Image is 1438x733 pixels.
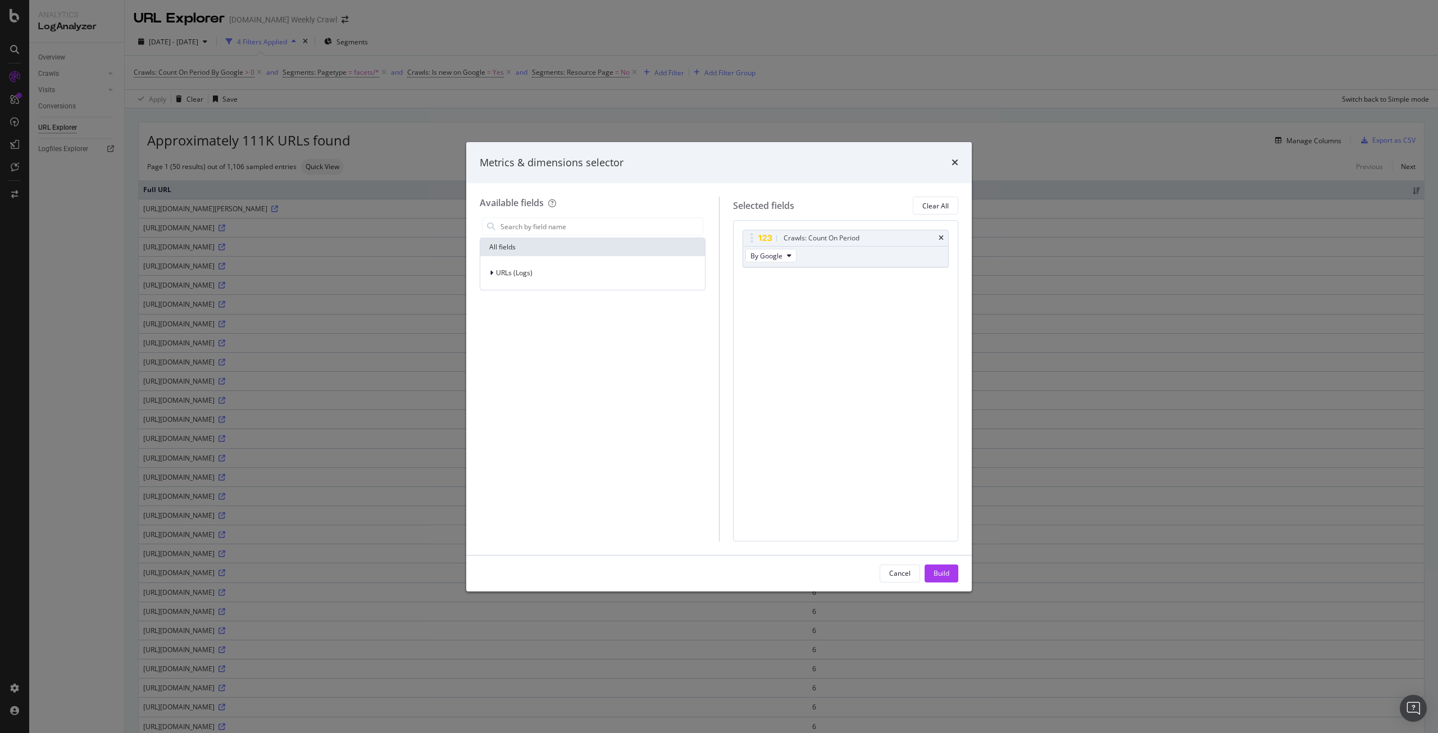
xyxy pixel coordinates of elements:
[743,230,949,267] div: Crawls: Count On PeriodtimesBy Google
[466,142,972,591] div: modal
[922,201,949,211] div: Clear All
[480,156,624,170] div: Metrics & dimensions selector
[480,238,705,256] div: All fields
[733,199,794,212] div: Selected fields
[952,156,958,170] div: times
[934,568,949,578] div: Build
[1400,695,1427,722] div: Open Intercom Messenger
[750,251,782,261] span: By Google
[913,197,958,215] button: Clear All
[925,564,958,582] button: Build
[496,268,533,277] span: URLs (Logs)
[499,218,703,235] input: Search by field name
[889,568,911,578] div: Cancel
[745,249,797,262] button: By Google
[939,235,944,242] div: times
[480,197,544,209] div: Available fields
[784,233,859,244] div: Crawls: Count On Period
[880,564,920,582] button: Cancel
